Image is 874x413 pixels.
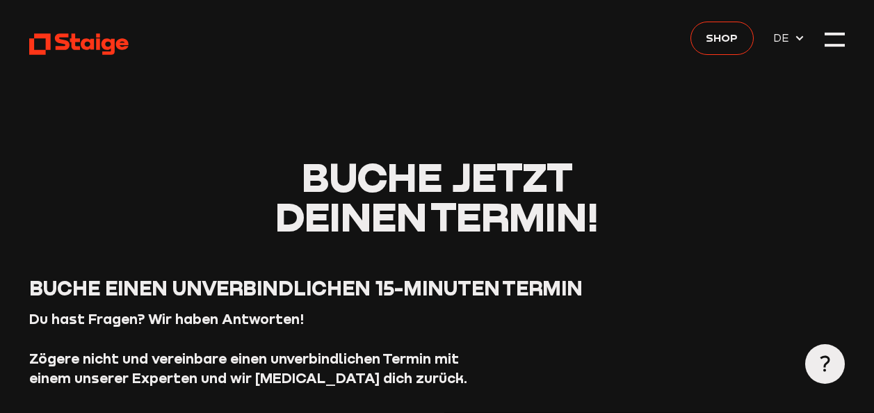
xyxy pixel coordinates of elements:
[29,350,467,387] strong: Zögere nicht und vereinbare einen unverbindlichen Termin mit einem unserer Experten und wir [MEDI...
[29,310,305,327] strong: Du hast Fragen? Wir haben Antworten!
[275,152,599,241] span: Buche jetzt deinen Termin!
[773,29,794,47] span: DE
[706,29,738,47] span: Shop
[690,22,753,55] a: Shop
[29,275,583,300] span: Buche einen unverbindlichen 15-Minuten Termin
